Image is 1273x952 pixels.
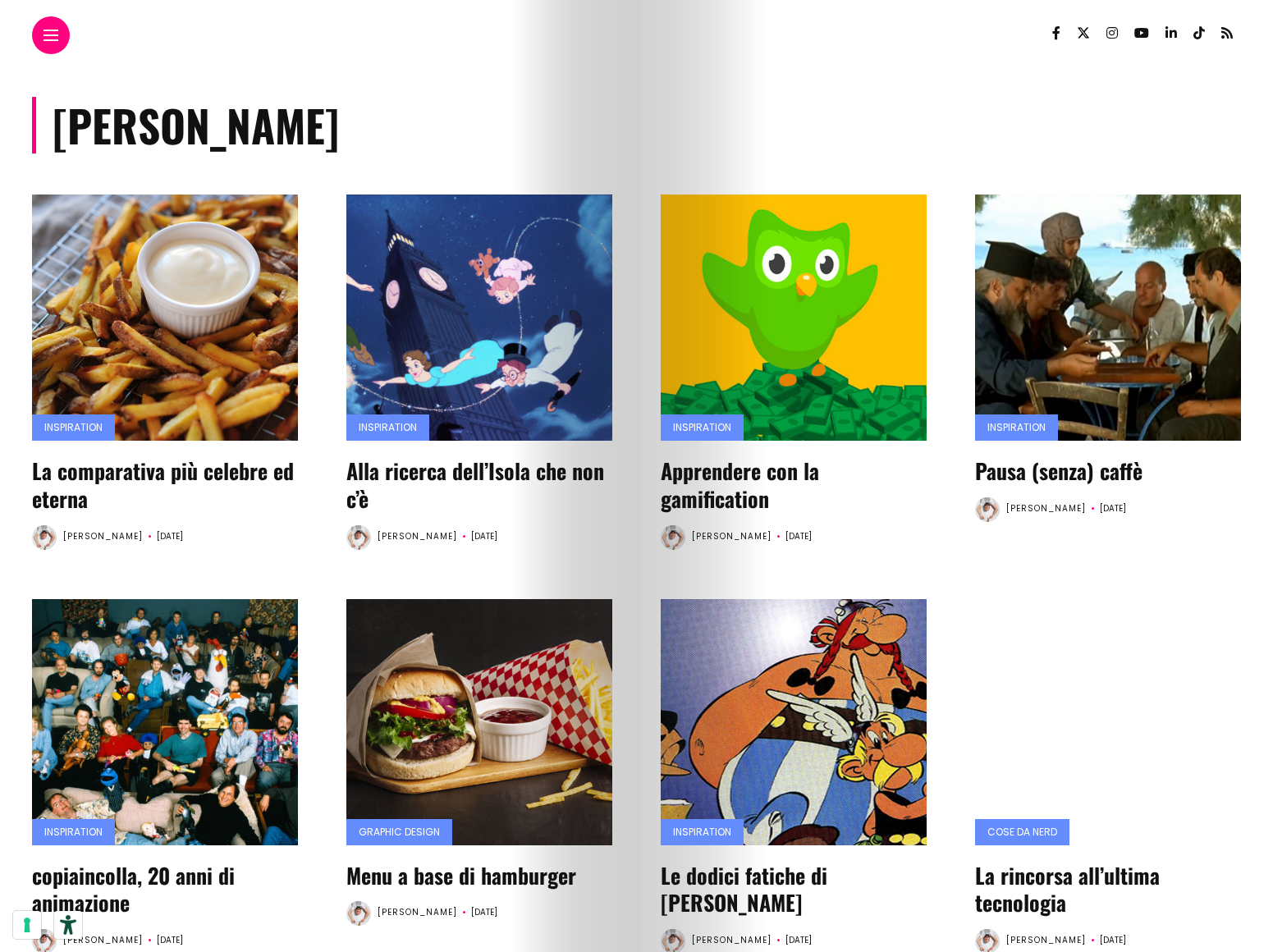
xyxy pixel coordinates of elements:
[975,455,1142,487] a: Pausa (senza) caffè
[32,525,57,550] img: Andrea Pinotti
[346,414,429,441] a: inspiration
[378,906,457,918] a: [PERSON_NAME]
[1006,502,1086,515] a: [PERSON_NAME]
[692,530,772,542] a: [PERSON_NAME]
[661,525,685,550] img: Andrea Pinotti
[13,911,41,939] button: Le tue preferenze relative al consenso per le tecnologie di tracciamento
[32,414,115,441] a: inspiration
[63,934,143,946] a: [PERSON_NAME]
[1006,934,1086,946] a: [PERSON_NAME]
[661,414,744,441] a: inspiration
[32,97,339,153] h1: [PERSON_NAME]
[346,819,452,845] a: graphic design
[661,455,819,515] a: Apprendere con la gamification
[975,414,1058,441] a: inspiration
[32,455,294,515] a: La comparativa più celebre ed eterna
[661,819,744,845] a: inspiration
[661,859,827,919] a: Le dodici fatiche di [PERSON_NAME]
[975,497,1000,522] img: Andrea Pinotti
[975,819,1069,845] a: cose da nerd
[54,911,82,939] button: Strumenti di accessibilità
[346,525,371,550] img: Andrea Pinotti
[346,455,604,515] a: Alla ricerca dell’Isola che non c’è
[692,934,772,946] a: [PERSON_NAME]
[32,859,235,919] a: copiaincolla, 20 anni di animazione
[346,901,371,926] img: Andrea Pinotti
[378,530,457,542] a: [PERSON_NAME]
[32,819,115,845] a: inspiration
[63,530,143,542] a: [PERSON_NAME]
[346,859,576,891] a: Menu a base di hamburger
[975,859,1160,919] a: La rincorsa all’ultima tecnologia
